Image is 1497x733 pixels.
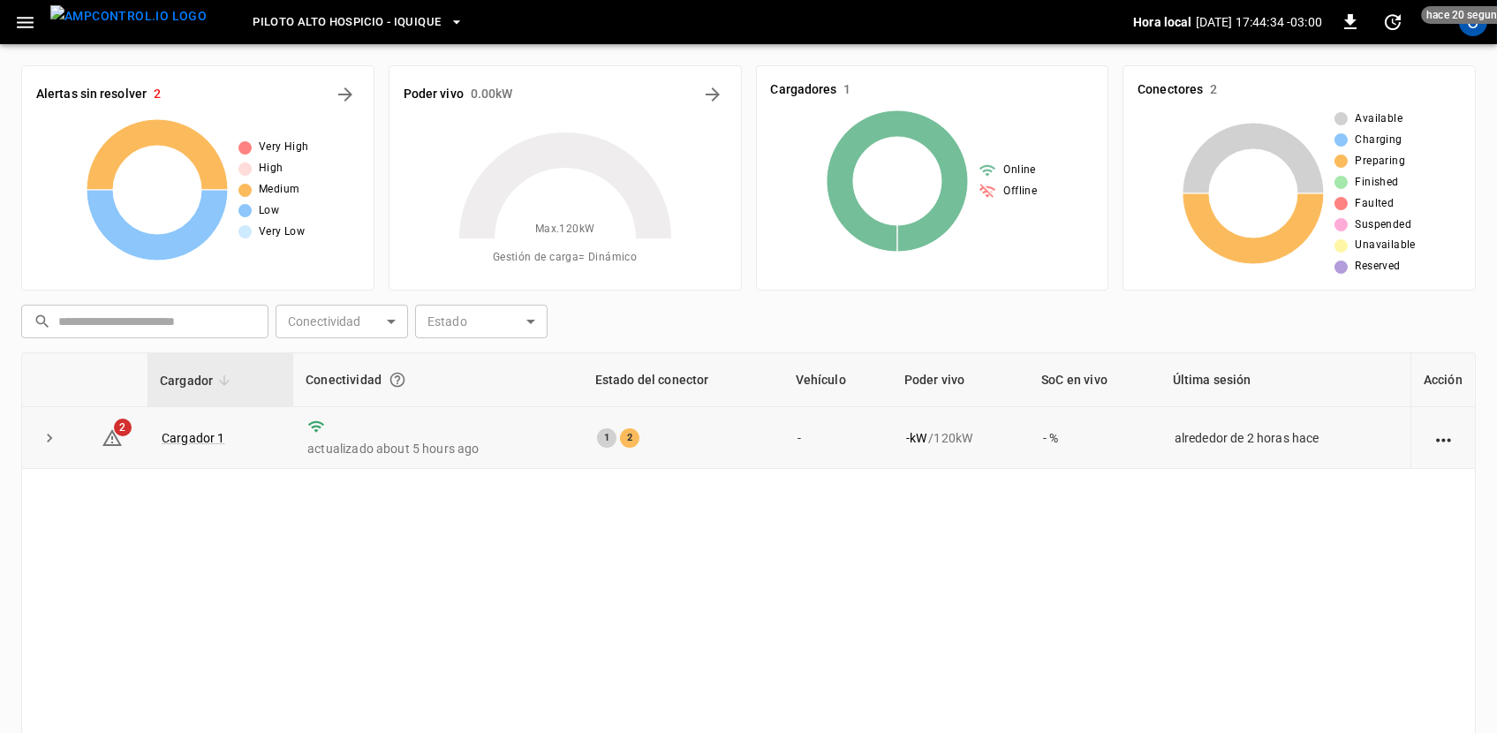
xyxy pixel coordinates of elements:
[1029,353,1161,407] th: SoC en vivo
[771,80,837,100] h6: Cargadores
[36,425,63,451] button: expand row
[50,5,207,27] img: ampcontrol.io logo
[783,353,892,407] th: Vehículo
[160,370,236,391] span: Cargador
[1355,153,1405,170] span: Preparing
[1355,174,1398,192] span: Finished
[1410,353,1475,407] th: Acción
[892,353,1029,407] th: Poder vivo
[1003,183,1037,200] span: Offline
[1379,8,1407,36] button: set refresh interval
[783,407,892,469] td: -
[154,85,161,104] h6: 2
[1355,237,1415,254] span: Unavailable
[1210,80,1217,100] h6: 2
[253,12,441,33] span: Piloto Alto Hospicio - Iquique
[1355,195,1394,213] span: Faulted
[493,249,637,267] span: Gestión de carga = Dinámico
[471,85,513,104] h6: 0.00 kW
[906,429,926,447] p: - kW
[331,80,359,109] button: All Alerts
[1003,162,1035,179] span: Online
[259,181,299,199] span: Medium
[699,80,727,109] button: Energy Overview
[1355,258,1400,276] span: Reserved
[102,429,123,443] a: 2
[114,419,132,436] span: 2
[1355,216,1411,234] span: Suspended
[382,364,413,396] button: Conexión entre el cargador y nuestro software.
[259,202,279,220] span: Low
[307,440,568,457] p: actualizado about 5 hours ago
[1433,429,1455,447] div: action cell options
[1355,132,1402,149] span: Charging
[906,429,1015,447] div: / 120 kW
[162,431,225,445] a: Cargador 1
[597,428,616,448] div: 1
[1161,407,1410,469] td: alrededor de 2 horas hace
[259,223,305,241] span: Very Low
[844,80,851,100] h6: 1
[1355,110,1402,128] span: Available
[1196,13,1322,31] p: [DATE] 17:44:34 -03:00
[259,160,284,178] span: High
[306,364,570,396] div: Conectividad
[583,353,783,407] th: Estado del conector
[1138,80,1203,100] h6: Conectores
[535,221,595,238] span: Max. 120 kW
[404,85,464,104] h6: Poder vivo
[36,85,147,104] h6: Alertas sin resolver
[259,139,309,156] span: Very High
[1133,13,1192,31] p: Hora local
[1161,353,1410,407] th: Última sesión
[620,428,639,448] div: 2
[1029,407,1161,469] td: - %
[246,5,471,40] button: Piloto Alto Hospicio - Iquique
